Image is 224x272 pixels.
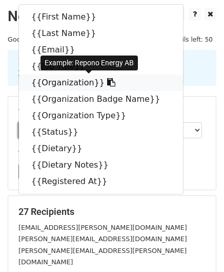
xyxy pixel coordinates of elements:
iframe: Chat Widget [173,223,224,272]
a: {{Job Title}} [19,58,183,75]
small: [PERSON_NAME][EMAIL_ADDRESS][DOMAIN_NAME] [18,235,187,243]
a: {{Organization Type}} [19,107,183,124]
a: {{Status}} [19,124,183,140]
a: {{Organization}} [19,75,183,91]
div: 1. Write your email in Gmail 2. Click [10,56,214,80]
a: {{First Name}} [19,9,183,25]
a: {{Registered At}} [19,173,183,190]
small: [EMAIL_ADDRESS][PERSON_NAME][DOMAIN_NAME] [18,224,187,231]
small: [PERSON_NAME][EMAIL_ADDRESS][PERSON_NAME][DOMAIN_NAME] [18,247,187,266]
h2: New Campaign [8,8,216,25]
a: {{Email}} [19,42,183,58]
small: Google Sheet: [8,35,147,43]
div: Example: Repono Energy AB [40,56,138,70]
h5: 27 Recipients [18,206,206,217]
a: {{Last Name}} [19,25,183,42]
a: {{Dietary}} [19,140,183,157]
a: {{Dietary Notes}} [19,157,183,173]
a: {{Organization Badge Name}} [19,91,183,107]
